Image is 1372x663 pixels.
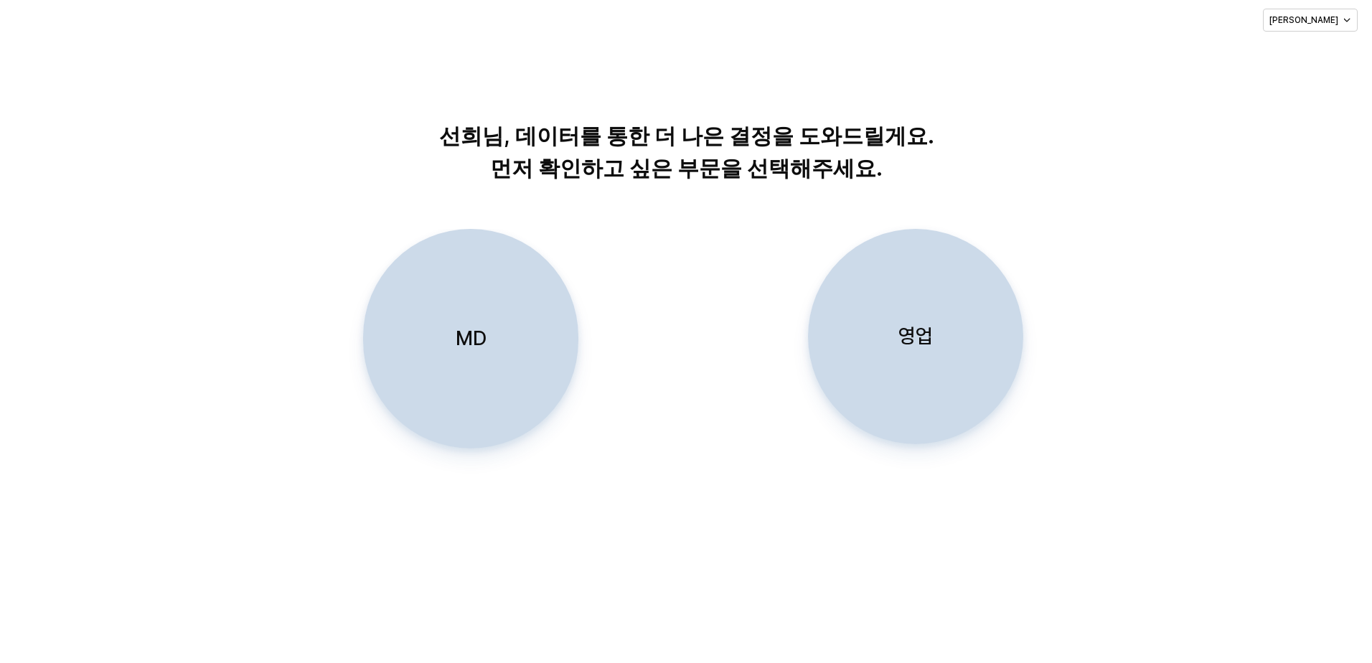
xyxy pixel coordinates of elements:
button: 영업 [808,229,1023,444]
button: MD [363,229,578,448]
p: MD [456,325,487,352]
p: 영업 [898,323,933,349]
p: [PERSON_NAME] [1269,14,1338,26]
button: [PERSON_NAME] [1263,9,1358,32]
p: 선희님, 데이터를 통한 더 나은 결정을 도와드릴게요. 먼저 확인하고 싶은 부문을 선택해주세요. [320,120,1053,184]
